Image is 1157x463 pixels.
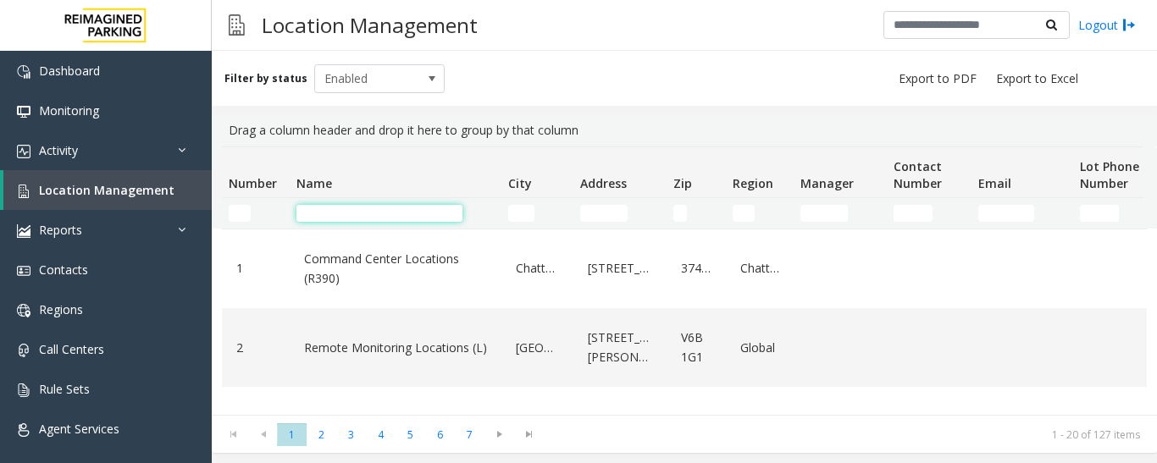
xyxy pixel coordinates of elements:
[17,423,30,437] img: 'icon'
[894,205,933,222] input: Contact Number Filter
[300,245,491,292] a: Command Center Locations (R390)
[277,423,307,446] span: Page 1
[726,198,794,229] td: Region Filter
[224,71,307,86] label: Filter by status
[484,422,514,446] span: Go to the next page
[39,182,174,198] span: Location Management
[673,175,692,191] span: Zip
[17,185,30,198] img: 'icon'
[978,175,1011,191] span: Email
[736,413,783,440] a: Global
[736,255,783,282] a: Chattanooga
[3,170,212,210] a: Location Management
[39,262,88,278] span: Contacts
[229,4,245,46] img: pageIcon
[512,413,563,440] a: [GEOGRAPHIC_DATA]
[733,205,755,222] input: Region Filter
[222,198,290,229] td: Number Filter
[17,304,30,317] img: 'icon'
[677,413,716,440] a: 30309
[300,334,491,361] a: Remote Monitoring Locations (L)
[17,344,30,357] img: 'icon'
[17,383,30,397] img: 'icon'
[290,198,501,229] td: Name Filter
[39,421,119,437] span: Agent Services
[501,198,573,229] td: City Filter
[733,175,773,191] span: Region
[736,334,783,361] a: Global
[508,205,534,222] input: City Filter
[677,255,716,282] a: 37402
[17,105,30,119] img: 'icon'
[232,334,280,361] a: 2
[229,175,277,191] span: Number
[296,175,332,191] span: Name
[366,423,396,446] span: Page 4
[39,142,78,158] span: Activity
[425,423,455,446] span: Page 6
[39,381,90,397] span: Rule Sets
[39,301,83,317] span: Regions
[899,70,977,87] span: Export to PDF
[17,65,30,79] img: 'icon'
[804,413,877,440] a: [PERSON_NAME]
[253,4,486,46] h3: Location Management
[996,70,1078,87] span: Export to Excel
[989,67,1085,91] button: Export to Excel
[554,427,1140,442] kendo-pager-info: 1 - 20 of 127 items
[667,198,726,229] td: Zip Filter
[1080,158,1139,191] span: Lot Phone Number
[17,264,30,278] img: 'icon'
[232,413,280,440] a: L20000500
[17,145,30,158] img: 'icon'
[794,198,887,229] td: Manager Filter
[232,255,280,282] a: 1
[17,224,30,238] img: 'icon'
[514,422,544,446] span: Go to the last page
[677,324,716,371] a: V6B 1G1
[892,67,983,91] button: Export to PDF
[39,222,82,238] span: Reports
[307,423,336,446] span: Page 2
[1080,205,1119,222] input: Lot Phone Number Filter
[300,413,491,440] a: Modera Midtown (L)
[315,65,418,92] span: Enabled
[800,175,854,191] span: Manager
[512,255,563,282] a: Chattanooga
[580,175,627,191] span: Address
[580,205,628,222] input: Address Filter
[894,158,942,191] span: Contact Number
[296,205,462,222] input: Name Filter
[800,205,848,222] input: Manager Filter
[39,341,104,357] span: Call Centers
[336,423,366,446] span: Page 3
[39,102,99,119] span: Monitoring
[1078,16,1136,34] a: Logout
[212,146,1157,415] div: Data table
[887,198,972,229] td: Contact Number Filter
[229,205,251,222] input: Number Filter
[455,423,484,446] span: Page 7
[573,198,667,229] td: Address Filter
[584,324,656,371] a: [STREET_ADDRESS][PERSON_NAME]
[978,205,1034,222] input: Email Filter
[584,255,656,282] a: [STREET_ADDRESS]
[673,205,687,222] input: Zip Filter
[518,427,540,441] span: Go to the last page
[512,334,563,361] a: [GEOGRAPHIC_DATA]
[396,423,425,446] span: Page 5
[584,413,656,440] a: [STREET_ADDRESS]
[508,175,532,191] span: City
[488,427,511,441] span: Go to the next page
[222,114,1147,146] div: Drag a column header and drop it here to group by that column
[39,63,100,79] span: Dashboard
[972,198,1073,229] td: Email Filter
[1122,16,1136,34] img: logout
